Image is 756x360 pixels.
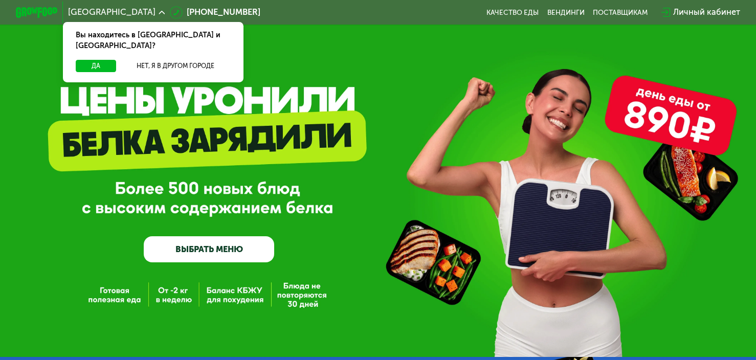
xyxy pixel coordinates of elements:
[673,6,740,19] div: Личный кабинет
[63,22,243,60] div: Вы находитесь в [GEOGRAPHIC_DATA] и [GEOGRAPHIC_DATA]?
[120,60,231,73] button: Нет, я в другом городе
[68,8,155,16] span: [GEOGRAPHIC_DATA]
[547,8,585,16] a: Вендинги
[76,60,116,73] button: Да
[593,8,648,16] div: поставщикам
[170,6,260,19] a: [PHONE_NUMBER]
[144,236,275,262] a: ВЫБРАТЬ МЕНЮ
[486,8,539,16] a: Качество еды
